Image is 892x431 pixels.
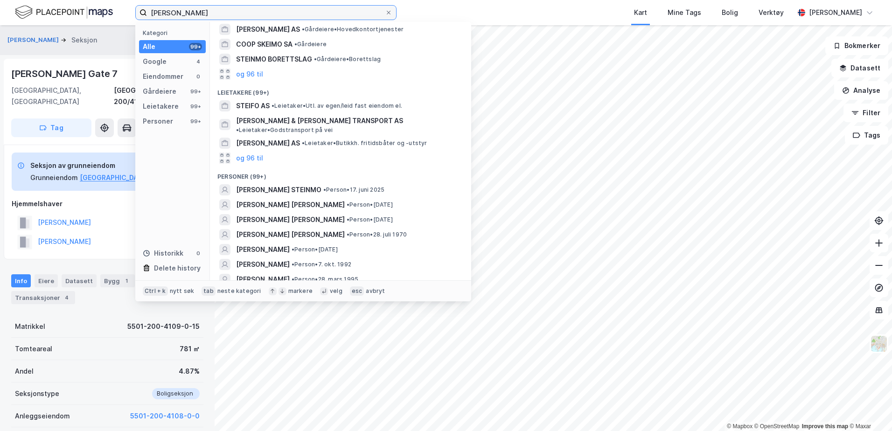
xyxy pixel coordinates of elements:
div: [GEOGRAPHIC_DATA], [GEOGRAPHIC_DATA] [11,85,114,107]
span: [PERSON_NAME] [236,259,290,270]
div: 4.87% [179,366,200,377]
span: Person • [DATE] [347,216,393,223]
div: tab [202,286,216,296]
button: Datasett [831,59,888,77]
span: [PERSON_NAME] AS [236,24,300,35]
div: neste kategori [217,287,261,295]
span: [PERSON_NAME] [236,244,290,255]
div: Ctrl + k [143,286,168,296]
div: Seksjon [71,35,97,46]
div: 99+ [189,118,202,125]
span: [PERSON_NAME] AS [236,138,300,149]
div: Kart [634,7,647,18]
div: Bolig [722,7,738,18]
button: og 96 til [236,69,263,80]
button: Tags [845,126,888,145]
button: Tag [11,118,91,137]
a: Mapbox [727,423,753,430]
div: Seksjon av grunneiendom [30,160,185,171]
span: Gårdeiere [294,41,327,48]
div: Info [11,274,31,287]
div: 4 [62,293,71,302]
span: [PERSON_NAME] [236,274,290,285]
div: 0 [195,73,202,80]
div: Historikk [143,248,183,259]
div: 781 ㎡ [180,343,200,355]
div: avbryt [366,287,385,295]
div: nytt søk [170,287,195,295]
div: Grunneiendom [30,172,78,183]
span: • [347,201,349,208]
span: Leietaker • Butikkh. fritidsbåter og -utstyr [302,139,427,147]
button: og 96 til [236,153,263,164]
span: Person • [DATE] [347,201,393,209]
span: • [292,261,294,268]
div: velg [330,287,342,295]
div: 99+ [189,88,202,95]
span: • [294,41,297,48]
div: Matrikkel [15,321,45,332]
div: Eiendommer [143,71,183,82]
div: Datasett [62,274,97,287]
div: esc [350,286,364,296]
div: markere [288,287,313,295]
span: • [323,186,326,193]
div: Tomteareal [15,343,52,355]
span: Person • 28. mars 1995 [292,276,358,283]
img: Z [870,335,888,353]
button: Analyse [834,81,888,100]
div: 99+ [189,103,202,110]
a: OpenStreetMap [754,423,800,430]
div: Personer [143,116,173,127]
div: Leietakere [143,101,179,112]
span: • [292,246,294,253]
div: Verktøy [759,7,784,18]
div: Eiere [35,274,58,287]
div: Andel [15,366,34,377]
span: Leietaker • Godstransport på vei [236,126,333,134]
div: 99+ [189,43,202,50]
span: • [236,126,239,133]
span: [PERSON_NAME] & [PERSON_NAME] TRANSPORT AS [236,115,403,126]
span: STEIFO AS [236,100,270,111]
div: Google [143,56,167,67]
div: 0 [195,250,202,257]
div: Alle [143,41,155,52]
button: Filter [843,104,888,122]
span: Person • 7. okt. 1992 [292,261,351,268]
span: • [292,276,294,283]
button: [PERSON_NAME] [7,35,61,45]
span: • [347,231,349,238]
div: Seksjonstype [15,388,59,399]
div: [GEOGRAPHIC_DATA], 200/4109/0/15 [114,85,203,107]
span: • [272,102,274,109]
input: Søk på adresse, matrikkel, gårdeiere, leietakere eller personer [147,6,385,20]
span: • [302,26,305,33]
span: Person • 17. juni 2025 [323,186,384,194]
div: Gårdeiere [143,86,176,97]
div: [PERSON_NAME] [809,7,862,18]
div: Bygg [100,274,135,287]
div: 5501-200-4109-0-15 [127,321,200,332]
span: Person • 28. juli 1970 [347,231,407,238]
div: Kategori [143,29,206,36]
a: Improve this map [802,423,848,430]
div: Delete history [154,263,201,274]
span: Leietaker • Utl. av egen/leid fast eiendom el. [272,102,402,110]
button: 5501-200-4108-0-0 [130,410,200,422]
span: [PERSON_NAME] STEINMO [236,184,321,195]
button: [GEOGRAPHIC_DATA], 200/4109 [80,172,185,183]
div: [PERSON_NAME] Gate 7 [11,66,119,81]
span: Gårdeiere • Hovedkontortjenester [302,26,404,33]
span: Person • [DATE] [292,246,338,253]
div: Hjemmelshaver [12,198,203,209]
button: Bokmerker [825,36,888,55]
div: Leietakere (99+) [210,82,471,98]
span: • [302,139,305,146]
span: STEINMO BORETTSLAG [236,54,312,65]
div: 4 [195,58,202,65]
div: Anleggseiendom [15,410,70,422]
div: Personer (99+) [210,166,471,182]
span: [PERSON_NAME] [PERSON_NAME] [236,229,345,240]
iframe: Chat Widget [845,386,892,431]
